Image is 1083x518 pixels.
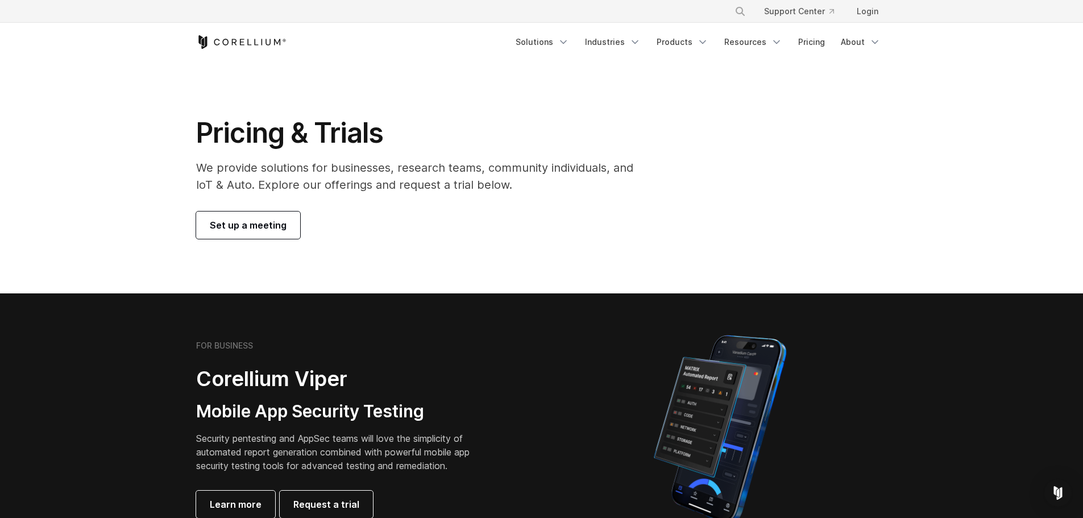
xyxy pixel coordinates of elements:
a: Resources [717,32,789,52]
a: Solutions [509,32,576,52]
a: Login [848,1,887,22]
a: Learn more [196,491,275,518]
h1: Pricing & Trials [196,116,649,150]
p: Security pentesting and AppSec teams will love the simplicity of automated report generation comb... [196,432,487,473]
span: Learn more [210,498,262,511]
span: Set up a meeting [210,218,287,232]
div: Navigation Menu [509,32,887,52]
p: We provide solutions for businesses, research teams, community individuals, and IoT & Auto. Explo... [196,159,649,193]
div: Navigation Menu [721,1,887,22]
a: Request a trial [280,491,373,518]
span: Request a trial [293,498,359,511]
h6: FOR BUSINESS [196,341,253,351]
a: Products [650,32,715,52]
button: Search [730,1,750,22]
h2: Corellium Viper [196,366,487,392]
a: Set up a meeting [196,212,300,239]
a: About [834,32,887,52]
div: Open Intercom Messenger [1044,479,1072,507]
h3: Mobile App Security Testing [196,401,487,422]
a: Industries [578,32,648,52]
a: Pricing [791,32,832,52]
a: Support Center [755,1,843,22]
a: Corellium Home [196,35,287,49]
